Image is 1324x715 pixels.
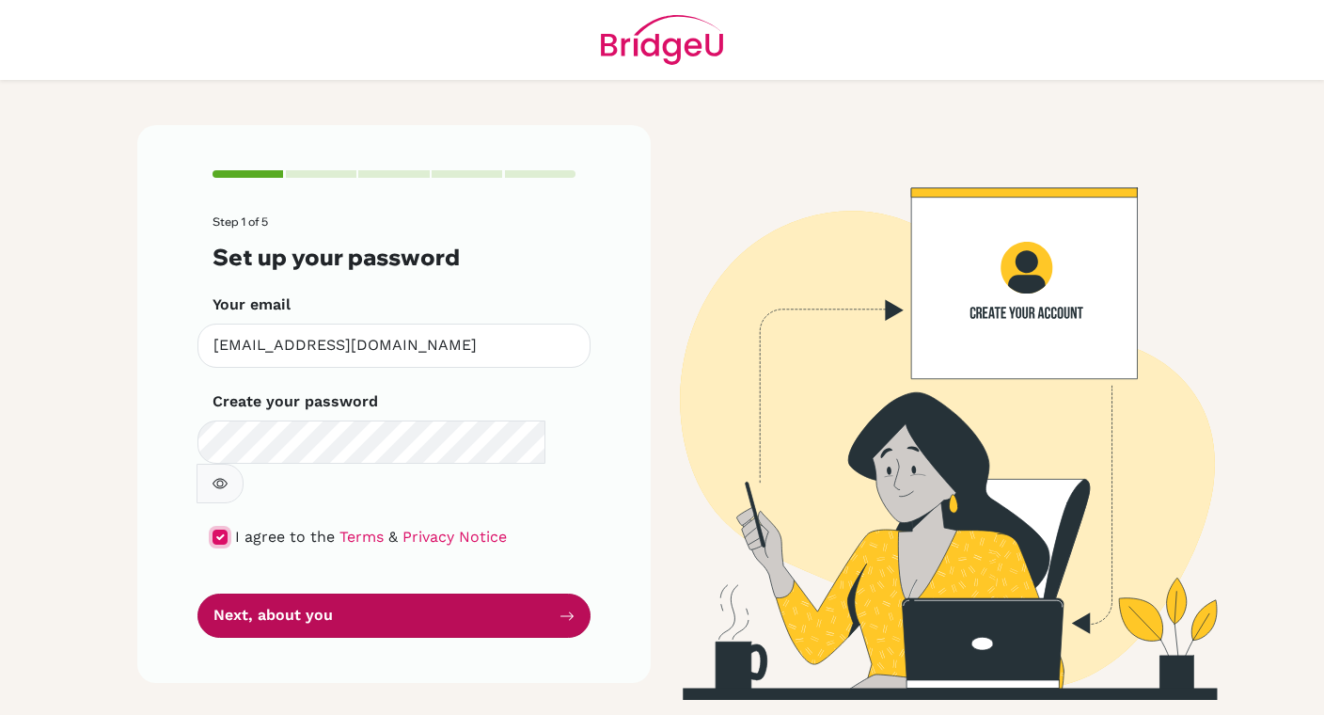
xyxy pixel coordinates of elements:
h3: Set up your password [213,244,575,271]
button: Next, about you [197,594,591,638]
label: Create your password [213,390,378,413]
a: Terms [339,528,384,546]
label: Your email [213,294,291,316]
span: I agree to the [235,528,335,546]
span: & [388,528,398,546]
a: Privacy Notice [402,528,507,546]
input: Insert your email* [197,324,591,368]
span: Step 1 of 5 [213,214,268,229]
